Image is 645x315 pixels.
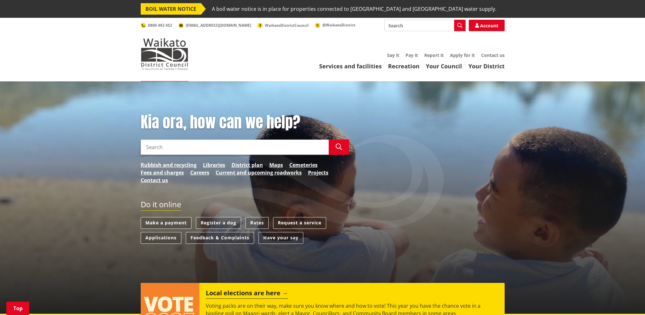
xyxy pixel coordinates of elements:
[315,22,355,28] a: @WaikatoDistrict
[384,20,466,31] input: Search input
[406,52,418,58] a: Pay it
[481,52,505,58] a: Contact us
[6,302,29,315] a: Top
[258,23,309,28] a: WaikatoDistrictCouncil
[265,23,309,28] span: WaikatoDistrictCouncil
[141,232,181,244] a: Applications
[141,38,188,70] img: Waikato District Council - Te Kaunihera aa Takiwaa o Waikato
[196,217,241,229] a: Register a dog
[289,161,318,169] a: Cemeteries
[245,217,269,229] a: Rates
[141,3,201,15] span: BOIL WATER NOTICE
[190,169,209,176] a: Careers
[216,169,302,176] a: Current and upcoming roadworks
[269,161,283,169] a: Maps
[273,217,326,229] a: Request a service
[141,200,181,211] h2: Do it online
[322,22,355,28] span: @WaikatoDistrict
[616,288,639,311] iframe: Messenger Launcher
[308,169,328,176] a: Projects
[319,62,382,70] a: Services and facilities
[203,161,225,169] a: Libraries
[141,169,184,176] a: Fees and charges
[212,3,496,15] span: A boil water notice is in place for properties connected to [GEOGRAPHIC_DATA] and [GEOGRAPHIC_DAT...
[141,176,168,184] a: Contact us
[141,140,329,155] input: Search input
[141,161,197,169] a: Rubbish and recycling
[468,62,505,70] a: Your District
[141,217,191,229] a: Make a payment
[259,232,303,244] a: Have your say
[148,23,172,28] span: 0800 492 452
[206,289,288,299] h2: Local elections are here
[232,161,263,169] a: District plan
[141,23,172,28] a: 0800 492 452
[469,20,505,31] a: Account
[178,23,251,28] a: [EMAIL_ADDRESS][DOMAIN_NAME]
[186,23,251,28] span: [EMAIL_ADDRESS][DOMAIN_NAME]
[450,52,475,58] a: Apply for it
[424,52,444,58] a: Report it
[186,232,254,244] a: Feedback & Complaints
[426,62,462,70] a: Your Council
[387,52,399,58] a: Say it
[388,62,420,70] a: Recreation
[141,113,349,132] h1: Kia ora, how can we help?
